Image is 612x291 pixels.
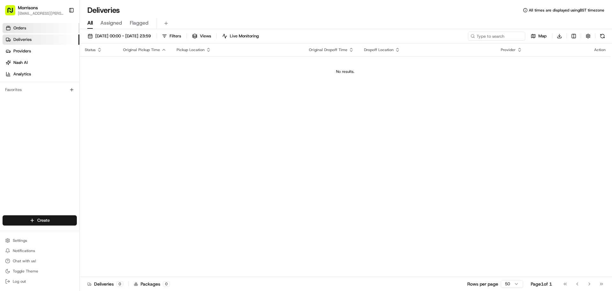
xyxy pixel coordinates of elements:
[13,71,31,77] span: Analytics
[17,41,105,48] input: Clear
[598,32,607,41] button: Refresh
[13,258,36,264] span: Chat with us!
[3,85,77,95] div: Favorites
[219,32,262,41] button: Live Monitoring
[13,60,28,65] span: Nash AI
[6,26,116,36] p: Welcome 👋
[134,281,170,287] div: Packages
[85,47,96,52] span: Status
[51,90,105,102] a: 💻API Documentation
[54,93,59,98] div: 💻
[529,8,604,13] span: All times are displayed using BST timezone
[6,6,19,19] img: Nash
[177,47,205,52] span: Pickup Location
[13,248,35,253] span: Notifications
[13,25,26,31] span: Orders
[18,4,38,11] button: Morrisons
[6,61,18,73] img: 1736555255976-a54dd68f-1ca7-489b-9aae-adbdc363a1c4
[87,281,123,287] div: Deliveries
[3,277,77,286] button: Log out
[13,48,31,54] span: Providers
[13,269,38,274] span: Toggle Theme
[85,32,154,41] button: [DATE] 00:00 - [DATE] 23:59
[159,32,184,41] button: Filters
[3,246,77,255] button: Notifications
[60,93,102,99] span: API Documentation
[13,238,27,243] span: Settings
[189,32,214,41] button: Views
[170,33,181,39] span: Filters
[163,281,170,287] div: 0
[3,69,79,79] a: Analytics
[230,33,259,39] span: Live Monitoring
[3,267,77,276] button: Toggle Theme
[501,47,516,52] span: Provider
[468,32,525,41] input: Type to search
[108,63,116,71] button: Start new chat
[531,281,552,287] div: Page 1 of 1
[309,47,347,52] span: Original Dropoff Time
[594,47,606,52] div: Action
[63,108,77,113] span: Pylon
[37,218,50,223] span: Create
[538,33,547,39] span: Map
[100,19,122,27] span: Assigned
[528,32,550,41] button: Map
[22,67,81,73] div: We're available if you need us!
[13,279,26,284] span: Log out
[13,93,49,99] span: Knowledge Base
[18,11,63,16] button: [EMAIL_ADDRESS][PERSON_NAME][DOMAIN_NAME]
[3,236,77,245] button: Settings
[123,47,160,52] span: Original Pickup Time
[3,215,77,226] button: Create
[4,90,51,102] a: 📗Knowledge Base
[116,281,123,287] div: 0
[87,5,120,15] h1: Deliveries
[364,47,394,52] span: Dropoff Location
[3,46,79,56] a: Providers
[3,34,79,45] a: Deliveries
[95,33,151,39] span: [DATE] 00:00 - [DATE] 23:59
[3,3,66,18] button: Morrisons[EMAIL_ADDRESS][PERSON_NAME][DOMAIN_NAME]
[82,69,608,74] div: No results.
[45,108,77,113] a: Powered byPylon
[3,257,77,265] button: Chat with us!
[22,61,105,67] div: Start new chat
[130,19,149,27] span: Flagged
[13,37,32,42] span: Deliveries
[467,281,498,287] p: Rows per page
[3,23,79,33] a: Orders
[87,19,93,27] span: All
[3,57,79,68] a: Nash AI
[6,93,11,98] div: 📗
[200,33,211,39] span: Views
